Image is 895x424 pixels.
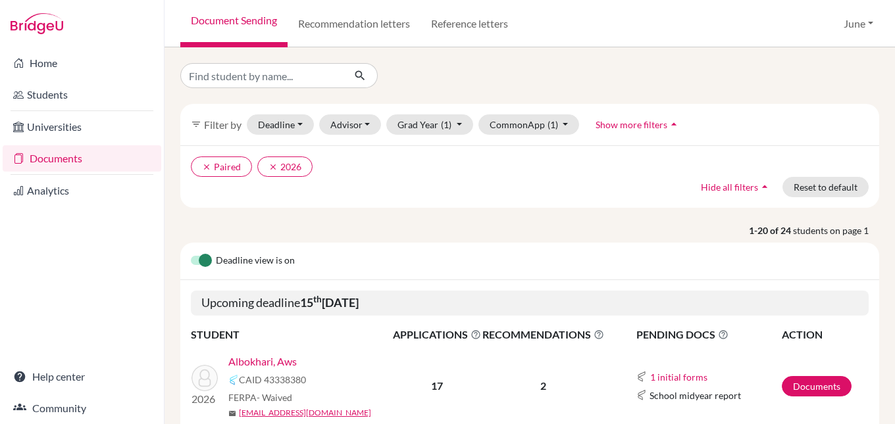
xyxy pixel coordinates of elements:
input: Find student by name... [180,63,344,88]
span: CAID 43338380 [239,373,306,387]
a: Universities [3,114,161,140]
button: June [838,11,879,36]
button: clearPaired [191,156,252,177]
a: Analytics [3,177,161,204]
img: Common App logo [636,390,647,400]
span: PENDING DOCS [636,327,780,342]
button: Show more filtersarrow_drop_up [584,114,692,135]
th: STUDENT [191,326,392,343]
p: 2 [482,378,604,394]
i: arrow_drop_up [758,180,771,193]
span: Deadline view is on [216,253,295,269]
img: Common App logo [636,371,647,382]
button: Advisor [319,114,382,135]
img: Common App logo [228,375,239,385]
span: APPLICATIONS [393,327,481,342]
a: Home [3,50,161,76]
span: RECOMMENDATIONS [482,327,604,342]
p: 2026 [192,391,218,407]
th: ACTION [781,326,869,343]
a: Documents [3,145,161,172]
button: Hide all filtersarrow_drop_up [690,177,782,197]
button: Reset to default [782,177,869,197]
button: CommonApp(1) [478,114,580,135]
strong: 1-20 of 24 [749,224,793,237]
button: clear2026 [257,156,313,177]
a: [EMAIL_ADDRESS][DOMAIN_NAME] [239,407,371,419]
span: (1) [441,119,451,130]
span: mail [228,410,236,417]
b: 15 [DATE] [300,295,359,310]
span: Show more filters [596,119,667,130]
h5: Upcoming deadline [191,291,869,316]
a: Albokhari, Aws [228,354,297,369]
button: Deadline [247,114,314,135]
span: FERPA [228,390,292,404]
span: - Waived [257,392,292,403]
i: arrow_drop_up [667,118,680,131]
i: clear [268,162,278,172]
img: Albokhari, Aws [192,365,218,391]
img: Bridge-U [11,13,63,34]
i: filter_list [191,119,201,130]
span: (1) [548,119,558,130]
span: School midyear report [650,389,741,402]
span: Hide all filters [701,181,758,193]
button: Grad Year(1) [386,114,473,135]
button: 1 initial forms [650,369,708,385]
a: Documents [782,376,852,396]
i: clear [202,162,211,172]
b: 17 [431,379,443,392]
span: Filter by [204,118,242,131]
span: students on page 1 [793,224,879,237]
sup: th [313,294,322,304]
a: Help center [3,364,161,390]
a: Students [3,82,161,108]
a: Community [3,395,161,421]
